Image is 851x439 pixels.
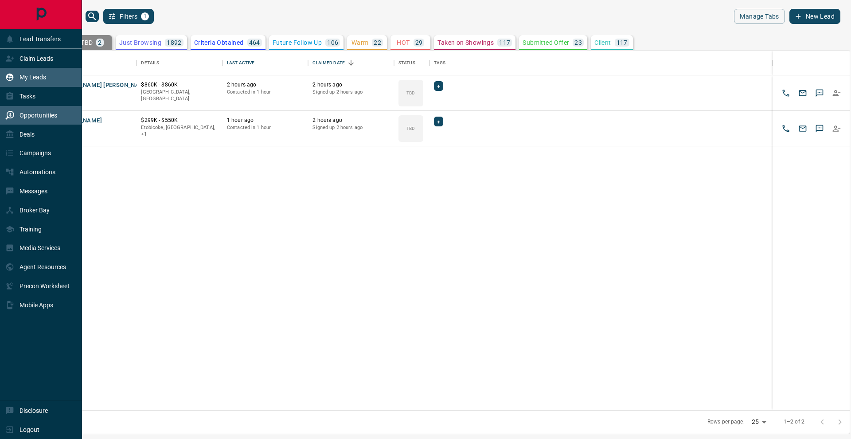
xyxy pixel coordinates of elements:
[312,124,389,131] p: Signed up 2 hours ago
[813,86,826,100] button: SMS
[141,117,218,124] p: $299K - $550K
[779,122,792,135] button: Call
[429,51,773,75] div: Tags
[830,122,843,135] button: Reallocate
[227,89,304,96] p: Contacted in 1 hour
[499,39,510,46] p: 117
[707,418,745,426] p: Rows per page:
[415,39,423,46] p: 29
[813,122,826,135] button: SMS
[394,51,429,75] div: Status
[137,51,222,75] div: Details
[594,39,611,46] p: Client
[832,89,841,98] svg: Reallocate
[784,418,804,426] p: 1–2 of 2
[141,51,159,75] div: Details
[345,57,357,69] button: Sort
[308,51,394,75] div: Claimed Date
[351,39,369,46] p: Warm
[815,89,824,98] svg: Sms
[227,124,304,131] p: Contacted in 1 hour
[374,39,381,46] p: 22
[142,13,148,20] span: 1
[227,117,304,124] p: 1 hour ago
[815,124,824,133] svg: Sms
[798,89,807,98] svg: Email
[406,90,415,96] p: TBD
[141,81,218,89] p: $860K - $860K
[167,39,182,46] p: 1892
[103,9,154,24] button: Filters1
[781,124,790,133] svg: Call
[227,81,304,89] p: 2 hours ago
[437,39,494,46] p: Taken on Showings
[227,51,254,75] div: Last Active
[98,39,101,46] p: 2
[437,117,440,126] span: +
[574,39,582,46] p: 23
[617,39,628,46] p: 117
[779,86,792,100] button: Call
[327,39,338,46] p: 106
[796,86,809,100] button: Email
[830,86,843,100] button: Reallocate
[434,81,443,91] div: +
[734,9,785,24] button: Manage Tabs
[312,51,345,75] div: Claimed Date
[249,39,260,46] p: 464
[86,11,99,22] button: search button
[312,117,389,124] p: 2 hours ago
[312,89,389,96] p: Signed up 2 hours ago
[397,39,410,46] p: HOT
[789,9,840,24] button: New Lead
[748,415,769,428] div: 25
[119,39,161,46] p: Just Browsing
[223,51,308,75] div: Last Active
[312,81,389,89] p: 2 hours ago
[81,39,93,46] p: TBD
[832,124,841,133] svg: Reallocate
[273,39,322,46] p: Future Follow Up
[798,124,807,133] svg: Email
[434,117,443,126] div: +
[406,125,415,132] p: TBD
[194,39,244,46] p: Criteria Obtained
[796,122,809,135] button: Email
[141,89,218,102] p: [GEOGRAPHIC_DATA], [GEOGRAPHIC_DATA]
[55,81,150,90] button: [PERSON_NAME] [PERSON_NAME]
[781,89,790,98] svg: Call
[141,124,218,138] p: Vaughan
[398,51,415,75] div: Status
[523,39,569,46] p: Submitted Offer
[437,82,440,90] span: +
[51,51,137,75] div: Name
[434,51,446,75] div: Tags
